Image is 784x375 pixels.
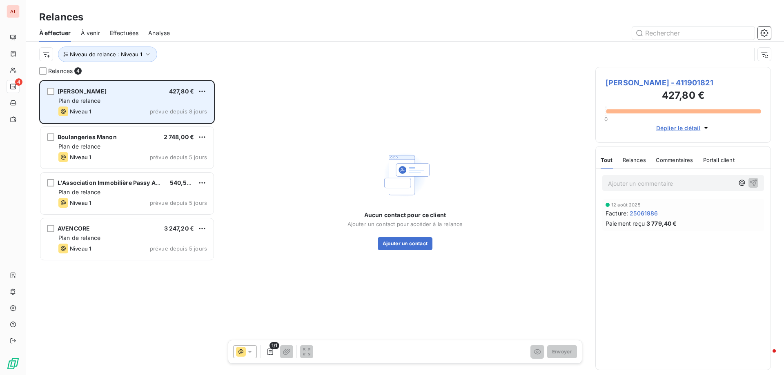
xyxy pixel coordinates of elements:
button: Déplier le détail [654,123,713,133]
span: prévue depuis 8 jours [150,108,207,115]
h3: Relances [39,10,83,24]
span: Ajouter un contact pour accéder à la relance [347,221,463,227]
span: 540,56 € [170,179,196,186]
span: Relances [623,157,646,163]
span: Niveau 1 [70,154,91,160]
span: 0 [604,116,608,122]
span: À venir [81,29,100,37]
input: Rechercher [632,27,755,40]
span: Facture : [606,209,628,217]
span: Aucun contact pour ce client [364,211,446,219]
span: Relances [48,67,73,75]
iframe: Intercom live chat [756,347,776,367]
span: 3 779,40 € [646,219,677,228]
span: 3 247,20 € [164,225,194,232]
div: grid [39,80,215,375]
div: AT [7,5,20,18]
span: Plan de relance [58,234,100,241]
span: prévue depuis 5 jours [150,200,207,206]
span: L'Association Immobilière Passy Auteuil [58,179,172,186]
button: Envoyer [547,345,577,358]
span: Plan de relance [58,189,100,195]
span: Analyse [148,29,170,37]
span: 1/1 [269,342,279,349]
span: Plan de relance [58,97,100,104]
span: AVENCORE [58,225,90,232]
span: 4 [74,67,82,75]
a: 4 [7,80,19,93]
span: Commentaires [656,157,693,163]
span: prévue depuis 5 jours [150,245,207,252]
span: Niveau 1 [70,245,91,252]
span: Portail client [703,157,735,163]
span: À effectuer [39,29,71,37]
img: Logo LeanPay [7,357,20,370]
h3: 427,80 € [606,88,761,104]
span: 2 748,00 € [164,133,194,140]
span: prévue depuis 5 jours [150,154,207,160]
span: Plan de relance [58,143,100,150]
button: Niveau de relance : Niveau 1 [58,47,157,62]
span: Niveau 1 [70,108,91,115]
span: Niveau de relance : Niveau 1 [70,51,142,58]
span: Niveau 1 [70,200,91,206]
span: 427,80 € [169,88,194,95]
span: Effectuées [110,29,139,37]
span: Déplier le détail [656,124,701,132]
span: [PERSON_NAME] [58,88,107,95]
span: Tout [601,157,613,163]
img: Empty state [379,149,431,201]
span: 25061986 [630,209,658,217]
span: [PERSON_NAME] - 411901821 [606,77,761,88]
button: Ajouter un contact [378,237,433,250]
span: Boulangeries Manon [58,133,117,140]
span: 4 [15,78,22,86]
span: 12 août 2025 [611,202,641,207]
span: Paiement reçu [606,219,645,228]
